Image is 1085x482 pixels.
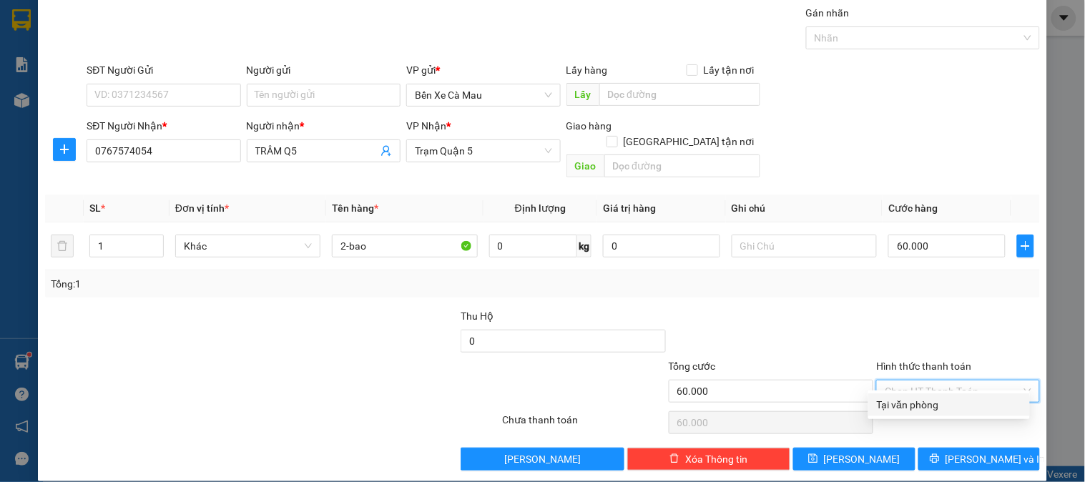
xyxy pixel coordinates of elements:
[1018,240,1034,252] span: plus
[877,397,1021,413] div: Tại văn phòng
[808,453,818,465] span: save
[415,84,551,106] span: Bến Xe Cà Mau
[946,451,1046,467] span: [PERSON_NAME] và In
[669,453,679,465] span: delete
[406,120,446,132] span: VP Nhận
[627,448,790,471] button: deleteXóa Thông tin
[51,276,420,292] div: Tổng: 1
[461,448,624,471] button: [PERSON_NAME]
[134,35,598,53] li: 26 Phó Cơ Điều, Phường 12
[504,451,581,467] span: [PERSON_NAME]
[824,451,900,467] span: [PERSON_NAME]
[599,83,760,106] input: Dọc đường
[566,64,608,76] span: Lấy hàng
[930,453,940,465] span: printer
[888,202,938,214] span: Cước hàng
[566,83,599,106] span: Lấy
[685,451,747,467] span: Xóa Thông tin
[332,202,378,214] span: Tên hàng
[87,118,240,134] div: SĐT Người Nhận
[793,448,915,471] button: save[PERSON_NAME]
[732,235,877,257] input: Ghi Chú
[18,104,201,127] b: GỬI : Bến Xe Cà Mau
[515,202,566,214] span: Định lượng
[501,412,667,437] div: Chưa thanh toán
[54,144,75,155] span: plus
[184,235,312,257] span: Khác
[604,154,760,177] input: Dọc đường
[247,118,401,134] div: Người nhận
[89,202,101,214] span: SL
[806,7,850,19] label: Gán nhãn
[669,360,716,372] span: Tổng cước
[134,53,598,71] li: Hotline: 02839552959
[406,62,560,78] div: VP gửi
[415,140,551,162] span: Trạm Quận 5
[603,235,720,257] input: 0
[332,235,477,257] input: VD: Bàn, Ghế
[175,202,229,214] span: Đơn vị tính
[577,235,591,257] span: kg
[51,235,74,257] button: delete
[566,154,604,177] span: Giao
[461,310,494,322] span: Thu Hộ
[876,360,971,372] label: Hình thức thanh toán
[1017,235,1034,257] button: plus
[53,138,76,161] button: plus
[566,120,612,132] span: Giao hàng
[381,145,392,157] span: user-add
[726,195,883,222] th: Ghi chú
[918,448,1040,471] button: printer[PERSON_NAME] và In
[18,18,89,89] img: logo.jpg
[698,62,760,78] span: Lấy tận nơi
[87,62,240,78] div: SĐT Người Gửi
[247,62,401,78] div: Người gửi
[618,134,760,149] span: [GEOGRAPHIC_DATA] tận nơi
[603,202,656,214] span: Giá trị hàng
